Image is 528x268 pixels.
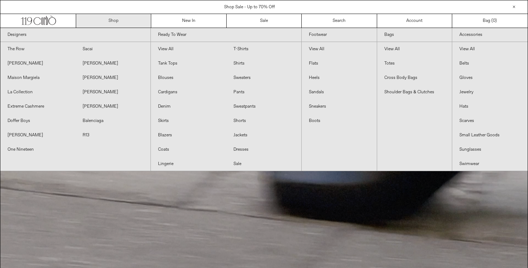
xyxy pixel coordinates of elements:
[226,114,301,128] a: Shorts
[0,99,75,114] a: Extreme Cashmere
[452,85,528,99] a: Jewelry
[452,114,528,128] a: Scarves
[0,56,75,71] a: [PERSON_NAME]
[151,71,226,85] a: Blouses
[151,157,226,171] a: Lingerie
[75,71,150,85] a: [PERSON_NAME]
[0,128,75,142] a: [PERSON_NAME]
[493,18,497,24] span: )
[151,114,226,128] a: Skirts
[377,56,452,71] a: Totes
[377,85,452,99] a: Shoulder Bags & Clutches
[452,14,527,28] a: Bag ()
[452,42,528,56] a: View All
[151,142,226,157] a: Coats
[0,71,75,85] a: Maison Margiela
[452,142,528,157] a: Sunglasses
[452,157,528,171] a: Swimwear
[75,85,150,99] a: [PERSON_NAME]
[377,28,452,42] a: Bags
[226,99,301,114] a: Sweatpants
[302,14,377,28] a: Search
[76,14,151,28] a: Shop
[75,99,150,114] a: [PERSON_NAME]
[151,128,226,142] a: Blazers
[302,56,377,71] a: Flats
[75,114,150,128] a: Balenciaga
[302,28,377,42] a: Footwear
[0,28,150,42] a: Designers
[226,56,301,71] a: Shirts
[302,114,377,128] a: Boots
[0,142,75,157] a: One Nineteen
[452,99,528,114] a: Hats
[452,71,528,85] a: Gloves
[0,114,75,128] a: Doffer Boys
[226,71,301,85] a: Sweaters
[151,56,226,71] a: Tank Tops
[302,42,377,56] a: View All
[226,128,301,142] a: Jackets
[151,85,226,99] a: Cardigans
[493,18,495,24] span: 0
[302,85,377,99] a: Sandals
[0,85,75,99] a: La Collection
[226,142,301,157] a: Dresses
[227,14,302,28] a: Sale
[151,14,226,28] a: New In
[452,56,528,71] a: Belts
[224,4,275,10] a: Shop Sale - Up to 70% Off
[452,28,528,42] a: Accessories
[151,42,226,56] a: View All
[377,71,452,85] a: Cross Body Bags
[75,128,150,142] a: R13
[0,42,75,56] a: The Row
[302,99,377,114] a: Sneakers
[377,42,452,56] a: View All
[302,71,377,85] a: Heels
[151,99,226,114] a: Denim
[452,128,528,142] a: Small Leather Goods
[75,42,150,56] a: Sacai
[226,85,301,99] a: Pants
[75,56,150,71] a: [PERSON_NAME]
[377,14,452,28] a: Account
[226,157,301,171] a: Sale
[226,42,301,56] a: T-Shirts
[151,28,301,42] a: Ready To Wear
